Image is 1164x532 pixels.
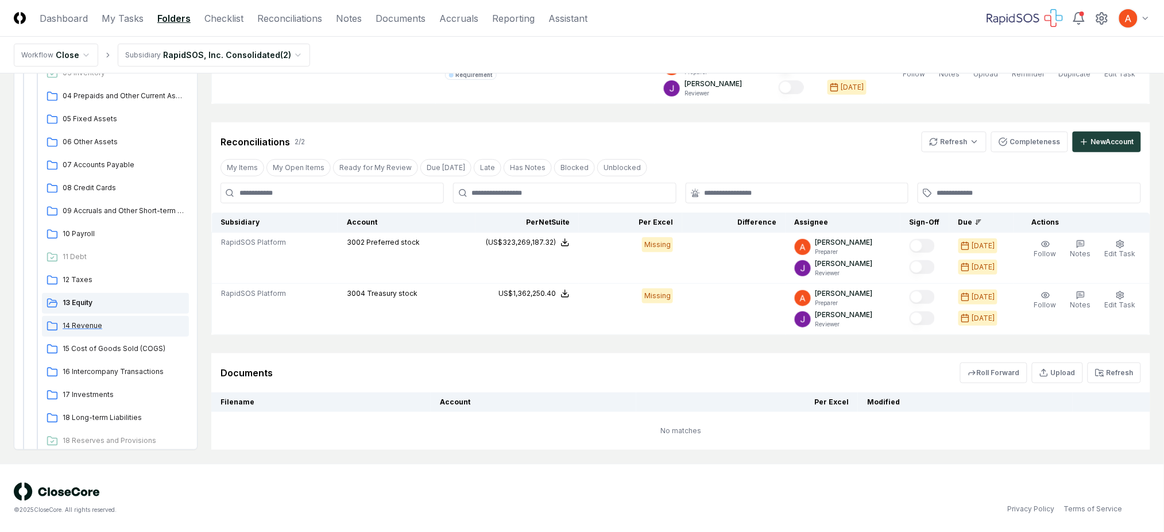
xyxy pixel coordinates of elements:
[439,11,478,25] a: Accruals
[1105,300,1136,309] span: Edit Task
[858,392,1073,412] th: Modified
[211,392,431,412] th: Filename
[642,237,673,252] div: Missing
[815,288,873,299] p: [PERSON_NAME]
[42,86,189,107] a: 04 Prepaids and Other Current Assets
[63,252,184,262] span: 11 Debt
[579,213,682,233] th: Per Excel
[910,311,935,325] button: Mark complete
[991,132,1068,152] button: Completeness
[63,390,184,400] span: 17 Investments
[815,299,873,307] p: Preparer
[42,293,189,314] a: 13 Equity
[815,310,873,320] p: [PERSON_NAME]
[475,213,579,233] th: Per NetSuite
[63,367,184,377] span: 16 Intercompany Transactions
[597,159,647,176] button: Unblocked
[333,159,418,176] button: Ready for My Review
[63,321,184,331] span: 14 Revenue
[157,11,191,25] a: Folders
[63,413,184,423] span: 18 Long-term Liabilities
[1091,137,1134,147] div: New Account
[376,11,426,25] a: Documents
[682,213,786,233] th: Difference
[972,313,995,323] div: [DATE]
[910,290,935,304] button: Mark complete
[295,137,305,147] div: 2 / 2
[42,247,189,268] a: 11 Debt
[42,362,189,383] a: 16 Intercompany Transactions
[498,288,570,299] button: US$1,362,250.40
[974,70,999,78] span: Upload
[1103,288,1138,313] button: Edit Task
[779,80,804,94] button: Mark complete
[42,63,189,84] a: 03 Inventory
[63,435,184,446] span: 18 Reserves and Provisions
[42,201,189,222] a: 09 Accruals and Other Short-term Liabilities
[63,114,184,124] span: 05 Fixed Assets
[212,213,338,233] th: Subsidiary
[1068,237,1093,261] button: Notes
[939,70,960,78] span: Notes
[266,159,331,176] button: My Open Items
[795,290,811,306] img: ACg8ocK3mdmu6YYpaRl40uhUUGu9oxSxFSb1vbjsnEih2JuwAH1PGA=s96-c
[922,132,987,152] button: Refresh
[795,260,811,276] img: ACg8ocKTC56tjQR6-o9bi8poVV4j_qMfO6M0RniyL9InnBgkmYdNig=s96-c
[910,260,935,274] button: Mark complete
[14,12,26,24] img: Logo
[1034,249,1057,258] span: Follow
[1032,363,1083,383] button: Upload
[685,79,742,89] p: [PERSON_NAME]
[1032,288,1059,313] button: Follow
[42,431,189,452] a: 18 Reserves and Provisions
[14,506,582,514] div: © 2025 CloseCore. All rights reserved.
[14,483,100,501] img: logo
[42,178,189,199] a: 08 Credit Cards
[815,320,873,329] p: Reviewer
[1070,300,1091,309] span: Notes
[63,183,184,193] span: 08 Credit Cards
[456,71,493,79] div: Requirement
[42,155,189,176] a: 07 Accounts Payable
[42,109,189,130] a: 05 Fixed Assets
[486,237,570,248] button: (US$323,269,187.32)
[815,259,873,269] p: [PERSON_NAME]
[1008,504,1055,514] a: Privacy Policy
[815,269,873,277] p: Reviewer
[257,11,322,25] a: Reconciliations
[504,159,552,176] button: Has Notes
[125,50,161,60] div: Subsidiary
[63,160,184,170] span: 07 Accounts Payable
[63,91,184,101] span: 04 Prepaids and Other Current Assets
[1068,288,1093,313] button: Notes
[1105,70,1136,78] span: Edit Task
[431,392,636,412] th: Account
[63,206,184,216] span: 09 Accruals and Other Short-term Liabilities
[40,11,88,25] a: Dashboard
[664,80,680,97] img: ACg8ocKTC56tjQR6-o9bi8poVV4j_qMfO6M0RniyL9InnBgkmYdNig=s96-c
[221,237,286,248] span: RapidSOS Platform
[221,366,273,380] div: Documents
[42,339,189,360] a: 15 Cost of Goods Sold (COGS)
[786,213,900,233] th: Assignee
[1064,504,1123,514] a: Terms of Service
[972,262,995,272] div: [DATE]
[554,159,595,176] button: Blocked
[958,217,1004,228] div: Due
[1088,363,1141,383] button: Refresh
[367,289,417,298] span: Treasury stock
[1032,237,1059,261] button: Follow
[211,412,1150,450] td: No matches
[815,248,873,256] p: Preparer
[102,11,144,25] a: My Tasks
[42,224,189,245] a: 10 Payroll
[841,82,864,92] div: [DATE]
[972,292,995,302] div: [DATE]
[1119,9,1138,28] img: ACg8ocK3mdmu6YYpaRl40uhUUGu9oxSxFSb1vbjsnEih2JuwAH1PGA=s96-c
[642,288,673,303] div: Missing
[347,289,365,298] span: 3004
[910,239,935,253] button: Mark complete
[987,9,1063,28] img: RapidSOS logo
[1103,237,1138,261] button: Edit Task
[14,44,310,67] nav: breadcrumb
